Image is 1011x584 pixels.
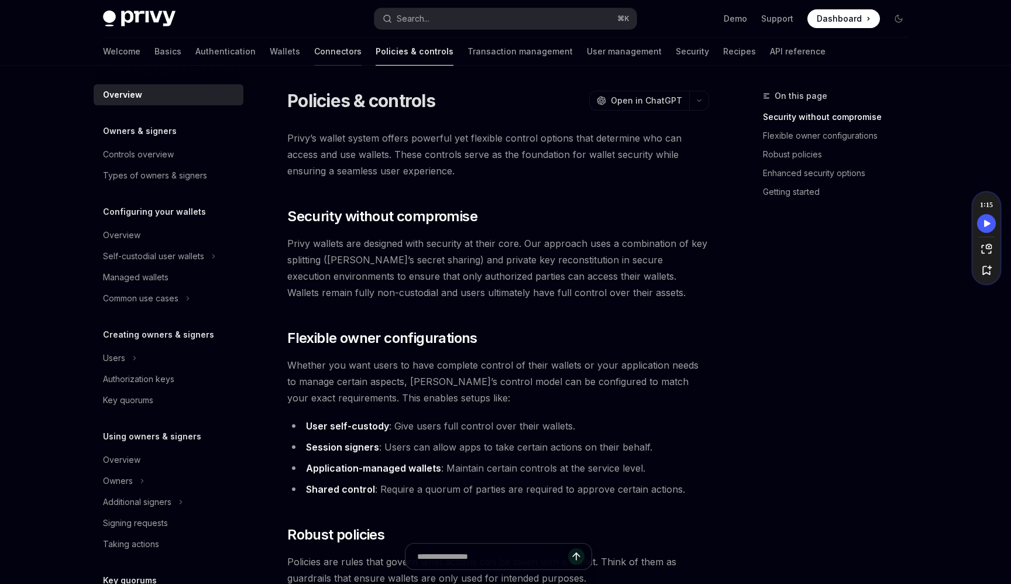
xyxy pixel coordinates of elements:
[287,439,709,455] li: : Users can allow apps to take certain actions on their behalf.
[417,544,568,569] input: Ask a question...
[154,37,181,66] a: Basics
[761,13,793,25] a: Support
[287,90,435,111] h1: Policies & controls
[287,357,709,406] span: Whether you want users to have complete control of their wallets or your application needs to man...
[287,481,709,497] li: : Require a quorum of parties are required to approve certain actions.
[287,130,709,179] span: Privy’s wallet system offers powerful yet flexible control options that determine who can access ...
[763,108,917,126] a: Security without compromise
[94,165,243,186] a: Types of owners & signers
[587,37,662,66] a: User management
[103,328,214,342] h5: Creating owners & signers
[94,513,243,534] a: Signing requests
[306,420,389,432] strong: User self-custody
[94,348,243,369] button: Users
[817,13,862,25] span: Dashboard
[94,267,243,288] a: Managed wallets
[314,37,362,66] a: Connectors
[94,225,243,246] a: Overview
[94,492,243,513] button: Additional signers
[676,37,709,66] a: Security
[103,37,140,66] a: Welcome
[94,369,243,390] a: Authorization keys
[287,329,477,348] span: Flexible owner configurations
[103,351,125,365] div: Users
[103,372,174,386] div: Authorization keys
[103,453,140,467] div: Overview
[94,390,243,411] a: Key quorums
[195,37,256,66] a: Authentication
[94,246,243,267] button: Self-custodial user wallets
[763,145,917,164] a: Robust policies
[103,495,171,509] div: Additional signers
[617,14,630,23] span: ⌘ K
[763,126,917,145] a: Flexible owner configurations
[611,95,682,107] span: Open in ChatGPT
[94,534,243,555] a: Taking actions
[889,9,908,28] button: Toggle dark mode
[103,291,178,305] div: Common use cases
[94,144,243,165] a: Controls overview
[94,84,243,105] a: Overview
[287,207,477,226] span: Security without compromise
[306,462,441,474] strong: Application-managed wallets
[103,88,142,102] div: Overview
[103,124,177,138] h5: Owners & signers
[103,169,207,183] div: Types of owners & signers
[287,460,709,476] li: : Maintain certain controls at the service level.
[103,270,168,284] div: Managed wallets
[770,37,826,66] a: API reference
[807,9,880,28] a: Dashboard
[763,183,917,201] a: Getting started
[376,37,453,66] a: Policies & controls
[103,11,176,27] img: dark logo
[103,430,201,444] h5: Using owners & signers
[94,288,243,309] button: Common use cases
[103,393,153,407] div: Key quorums
[724,13,747,25] a: Demo
[763,164,917,183] a: Enhanced security options
[94,470,243,492] button: Owners
[270,37,300,66] a: Wallets
[94,449,243,470] a: Overview
[467,37,573,66] a: Transaction management
[287,525,384,544] span: Robust policies
[568,548,584,565] button: Send message
[306,483,375,495] strong: Shared control
[103,147,174,162] div: Controls overview
[287,418,709,434] li: : Give users full control over their wallets.
[397,12,429,26] div: Search...
[103,228,140,242] div: Overview
[103,516,168,530] div: Signing requests
[723,37,756,66] a: Recipes
[775,89,827,103] span: On this page
[374,8,637,29] button: Search...⌘K
[103,249,204,263] div: Self-custodial user wallets
[103,537,159,551] div: Taking actions
[103,474,133,488] div: Owners
[103,205,206,219] h5: Configuring your wallets
[306,441,379,453] strong: Session signers
[589,91,689,111] button: Open in ChatGPT
[287,235,709,301] span: Privy wallets are designed with security at their core. Our approach uses a combination of key sp...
